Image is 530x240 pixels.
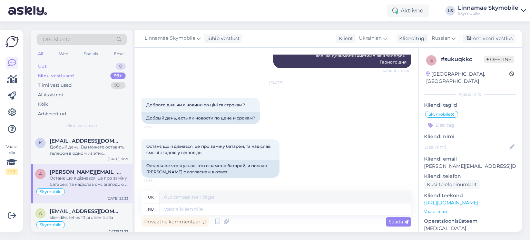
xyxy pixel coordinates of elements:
div: Tiimi vestlused [38,82,72,89]
span: Nähtud ✓ 10:10 [383,68,409,74]
span: Skymobile [40,190,61,194]
div: Linnamäe Skymobile [458,5,518,11]
div: AI Assistent [38,92,63,98]
span: a [39,211,42,216]
span: Offline [484,56,514,63]
input: Lisa nimi [424,143,508,151]
div: Останє що я дізнався, це про заміну батарей, та надіслав смс зі згодою у відповідь [50,175,128,188]
p: Kliendi tag'id [424,102,516,109]
span: 23:33 [144,178,169,183]
span: Skymobile [429,112,450,116]
p: Vaata edasi ... [424,209,516,215]
div: LS [445,6,455,16]
div: Privaatne kommentaar [141,217,209,227]
span: artur.rieznik@gmail.com [50,169,121,175]
div: Добрый день, есть ли новости по цене и срокам? [141,112,260,124]
div: Socials [82,49,99,58]
div: ru [148,203,154,215]
p: Kliendi telefon [424,173,516,180]
span: anu.reismaa89@gmail.com [50,208,121,214]
div: Добрый день. Вы можете оставить телефон в одном из этих представительств. Если обычный ремонт, то... [50,144,128,156]
span: Linnamäe Skymobile [145,35,195,42]
div: [DATE] 10:21 [108,156,128,162]
div: 2 / 3 [6,169,18,175]
div: Minu vestlused [38,73,74,79]
span: Доброго дня, чи є новини по ціні та строкам? [146,102,245,107]
span: a [39,171,42,176]
span: s [430,58,433,63]
span: 23:32 [144,124,169,129]
p: Kliendi email [424,155,516,163]
div: juhib vestlust [205,35,240,42]
div: [DATE] 13:33 [107,229,128,234]
span: Skymobile [40,223,61,227]
div: Skymobile [458,11,518,16]
div: [DATE] [141,80,411,86]
div: [DATE] 23:33 [107,196,128,201]
div: Klienditugi [396,35,426,42]
span: k [39,140,42,145]
div: All [37,49,45,58]
div: Arhiveeri vestlus [462,34,516,43]
a: Linnamäe SkymobileSkymobile [458,5,526,16]
input: Lisa tag [424,120,516,130]
p: [MEDICAL_DATA] [424,225,516,232]
div: Email [112,49,127,58]
span: Останє що я дізнався, це про заміну батарей, та надіслав смс зі згодою у відповідь [146,144,272,155]
div: Küsi telefoninumbrit [424,180,480,189]
div: uk [148,191,154,203]
div: 0 [116,63,126,70]
p: [PERSON_NAME][EMAIL_ADDRESS][DOMAIN_NAME] [424,163,516,170]
img: Askly Logo [6,35,19,48]
span: Saada [389,219,409,225]
div: Остальное что я узнал, это о замене батарей, и послал [PERSON_NAME] с согласием в ответ [141,160,279,178]
span: kateka3007@gmail.com [50,138,121,144]
div: 99+ [110,73,126,79]
span: Minu vestlused [66,123,97,129]
div: Aktiivne [387,4,429,17]
span: Otsi kliente [43,36,70,43]
div: [GEOGRAPHIC_DATA], [GEOGRAPHIC_DATA] [426,70,509,85]
div: # sukuqkkc [441,55,484,64]
div: Klient [336,35,353,42]
a: [URL][DOMAIN_NAME] [424,200,478,206]
span: Ukrainian [359,35,382,42]
p: Operatsioonisüsteem [424,218,516,225]
div: kliendiks tehes 10 protsenti alla [50,214,128,221]
span: Russian [432,35,450,42]
div: Arhiveeritud [38,111,66,117]
div: Vaata siia [6,144,18,175]
div: Uus [38,63,47,70]
p: Kliendi nimi [424,133,516,140]
div: Kliendi info [424,91,516,97]
p: Klienditeekond [424,192,516,199]
div: Здрастуйте, на жаль зараз ціну назвати не можемо. Так як все ще дивимося і чистимо ваш телефон. Г... [273,44,411,68]
div: Kõik [38,101,48,108]
div: Web [58,49,70,58]
div: 99+ [111,82,126,89]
